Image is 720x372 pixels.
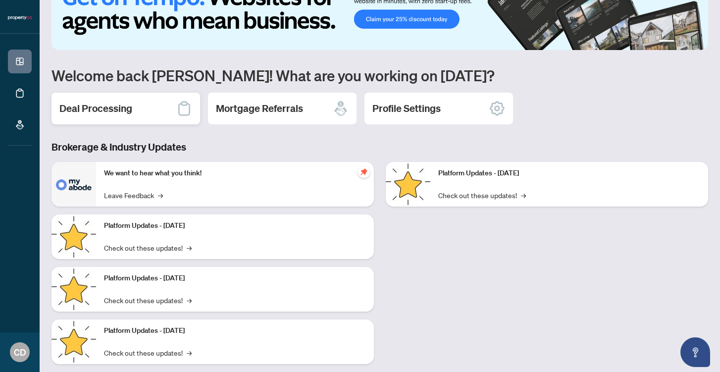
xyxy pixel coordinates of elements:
[158,190,163,201] span: →
[51,214,96,259] img: Platform Updates - September 16, 2025
[104,325,366,336] p: Platform Updates - [DATE]
[358,166,370,178] span: pushpin
[51,267,96,312] img: Platform Updates - July 21, 2025
[104,295,192,306] a: Check out these updates!→
[187,295,192,306] span: →
[104,242,192,253] a: Check out these updates!→
[187,242,192,253] span: →
[59,102,132,115] h2: Deal Processing
[14,345,26,359] span: CD
[104,190,163,201] a: Leave Feedback→
[659,40,674,44] button: 1
[686,40,690,44] button: 3
[187,347,192,358] span: →
[216,102,303,115] h2: Mortgage Referrals
[51,66,708,85] h1: Welcome back [PERSON_NAME]! What are you working on [DATE]?
[104,273,366,284] p: Platform Updates - [DATE]
[51,319,96,364] img: Platform Updates - July 8, 2025
[372,102,441,115] h2: Profile Settings
[678,40,682,44] button: 2
[8,15,32,21] img: logo
[694,40,698,44] button: 4
[104,347,192,358] a: Check out these updates!→
[386,162,430,207] img: Platform Updates - June 23, 2025
[104,168,366,179] p: We want to hear what you think!
[51,162,96,207] img: We want to hear what you think!
[521,190,526,201] span: →
[680,337,710,367] button: Open asap
[51,140,708,154] h3: Brokerage & Industry Updates
[438,190,526,201] a: Check out these updates!→
[104,220,366,231] p: Platform Updates - [DATE]
[438,168,700,179] p: Platform Updates - [DATE]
